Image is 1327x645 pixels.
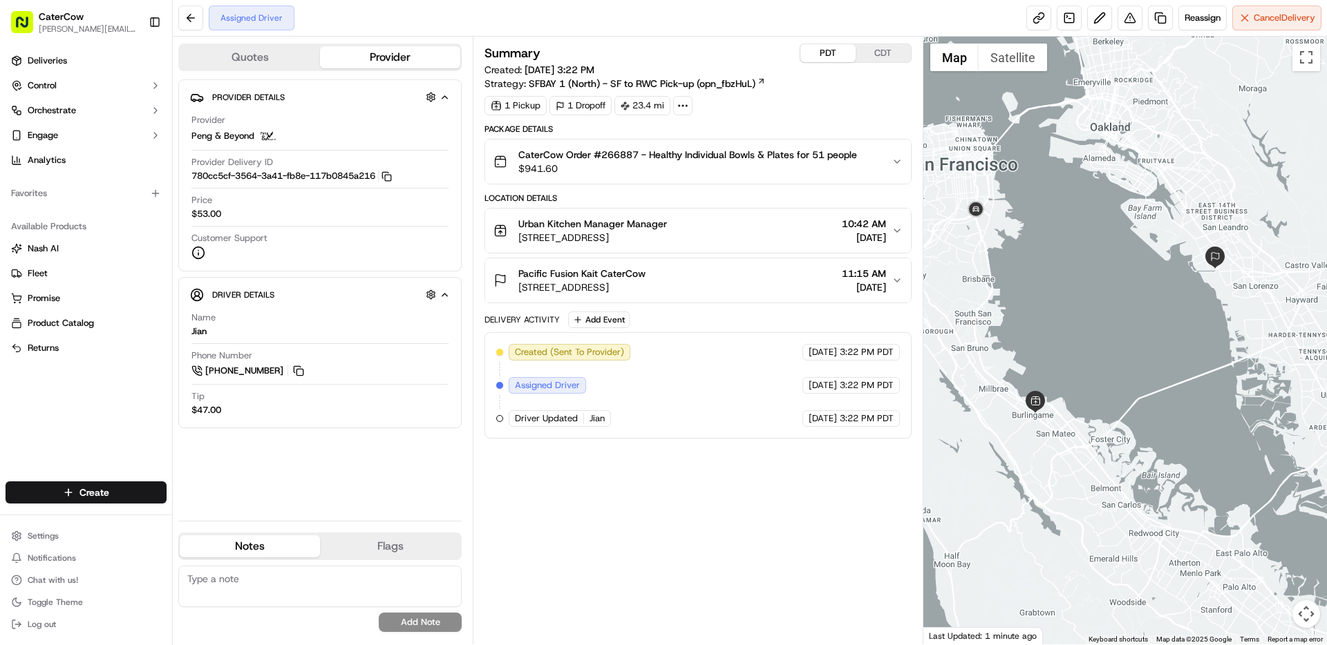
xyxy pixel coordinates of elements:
[800,44,856,62] button: PDT
[191,311,216,324] span: Name
[212,92,285,103] span: Provider Details
[529,77,755,90] span: SFBAY 1 (North) - SF to RWC Pick-up (opn_fbzHuL)
[484,314,560,325] div: Delivery Activity
[6,526,167,546] button: Settings
[122,214,151,225] span: [DATE]
[484,77,766,90] div: Strategy:
[28,597,83,608] span: Toggle Theme
[930,44,979,71] button: Show street map
[28,530,59,541] span: Settings
[212,289,274,300] span: Driver Details
[138,305,167,316] span: Pylon
[484,193,911,204] div: Location Details
[191,363,306,378] a: [PHONE_NUMBER]
[6,75,167,97] button: Control
[6,548,167,568] button: Notifications
[1292,600,1320,628] button: Map camera controls
[131,271,222,285] span: API Documentation
[191,390,205,403] span: Tip
[1185,12,1221,24] span: Reassign
[515,412,578,425] span: Driver Updated
[6,238,167,260] button: Nash AI
[6,149,167,171] a: Analytics
[320,46,460,68] button: Provider
[549,96,612,115] div: 1 Dropoff
[28,271,106,285] span: Knowledge Base
[191,404,221,416] div: $47.00
[518,231,667,244] span: [STREET_ADDRESS]
[28,55,67,67] span: Deliveries
[191,349,252,362] span: Phone Number
[1232,6,1321,30] button: CancelDelivery
[191,170,392,182] button: 780cc5cf-3564-3a41-fb8e-117b0845a216
[11,267,161,280] a: Fleet
[190,86,450,108] button: Provider Details
[1089,635,1148,644] button: Keyboard shortcuts
[29,132,54,157] img: 8571987876998_91fb9ceb93ad5c398215_72.jpg
[840,346,894,358] span: 3:22 PM PDT
[485,139,910,184] button: CaterCow Order #266887 - Healthy Individual Bowls & Plates for 51 people$941.60
[191,194,212,206] span: Price
[518,217,667,231] span: Urban Kitchen Manager Manager
[485,258,910,302] button: Pacific Fusion Kait CaterCow[STREET_ADDRESS]11:15 AM[DATE]
[6,615,167,634] button: Log out
[6,287,167,309] button: Promise
[6,182,167,204] div: Favorites
[115,214,120,225] span: •
[1268,635,1323,643] a: Report a map error
[842,280,886,294] span: [DATE]
[6,312,167,334] button: Product Catalog
[28,575,78,586] span: Chat with us!
[1178,6,1227,30] button: Reassign
[214,177,252,193] button: See all
[191,232,267,244] span: Customer Support
[14,132,39,157] img: 1736555255976-a54dd68f-1ca7-489b-9aae-adbdc363a1c4
[484,47,540,59] h3: Summary
[39,10,84,23] span: CaterCow
[484,63,594,77] span: Created:
[28,317,94,329] span: Product Catalog
[28,619,56,630] span: Log out
[6,124,167,146] button: Engage
[842,231,886,244] span: [DATE]
[260,128,276,144] img: profile_peng_cartwheel.jpg
[205,365,283,377] span: [PHONE_NUMBER]
[28,292,60,305] span: Promise
[6,6,143,39] button: CaterCow[PERSON_NAME][EMAIL_ADDRESS][DOMAIN_NAME]
[11,292,161,305] a: Promise
[320,535,460,557] button: Flags
[1254,12,1315,24] span: Cancel Delivery
[1240,635,1259,643] a: Terms (opens in new tab)
[11,242,161,255] a: Nash AI
[191,130,254,142] span: Peng & Beyond
[28,154,66,166] span: Analytics
[191,325,207,338] div: Jian
[14,55,252,77] p: Welcome 👋
[6,262,167,285] button: Fleet
[518,148,857,162] span: CaterCow Order #266887 - Healthy Individual Bowls & Plates for 51 people
[28,552,76,564] span: Notifications
[590,412,605,425] span: Jian
[6,593,167,612] button: Toggle Theme
[14,273,25,284] div: 📗
[927,626,972,644] a: Open this area in Google Maps (opens a new window)
[1292,44,1320,71] button: Toggle fullscreen view
[28,79,57,92] span: Control
[6,337,167,359] button: Returns
[111,266,227,291] a: 💻API Documentation
[43,214,112,225] span: [PERSON_NAME]
[525,64,594,76] span: [DATE] 3:22 PM
[39,23,138,35] button: [PERSON_NAME][EMAIL_ADDRESS][DOMAIN_NAME]
[842,217,886,231] span: 10:42 AM
[79,485,109,499] span: Create
[979,44,1047,71] button: Show satellite imagery
[842,267,886,280] span: 11:15 AM
[485,209,910,253] button: Urban Kitchen Manager Manager[STREET_ADDRESS]10:42 AM[DATE]
[840,412,894,425] span: 3:22 PM PDT
[927,626,972,644] img: Google
[809,346,837,358] span: [DATE]
[180,46,320,68] button: Quotes
[809,412,837,425] span: [DATE]
[28,342,59,354] span: Returns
